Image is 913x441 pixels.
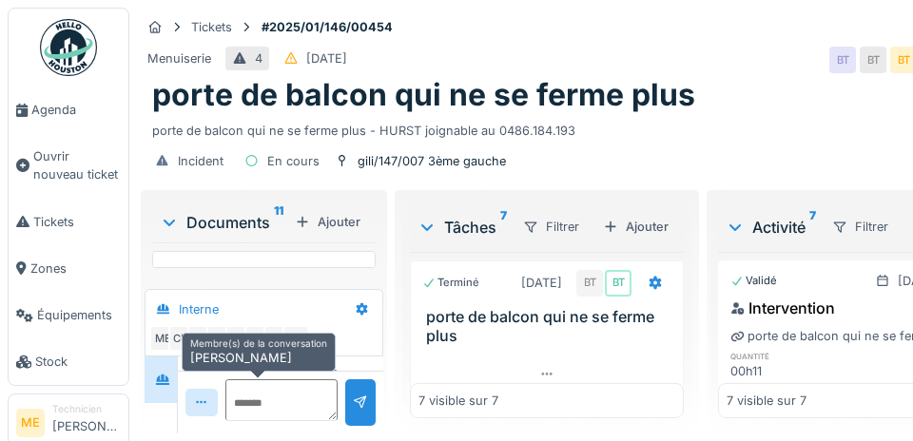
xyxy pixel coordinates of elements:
div: Documents [160,211,287,234]
div: BT [206,325,233,352]
sup: 7 [809,216,816,239]
div: 7 visible sur 7 [727,392,806,410]
li: ME [16,409,45,437]
div: Incident [178,152,223,170]
a: Tickets [9,199,128,245]
a: Ouvrir nouveau ticket [9,133,128,198]
div: BT [829,47,856,73]
div: [PERSON_NAME] [182,333,336,372]
div: ME [149,325,176,352]
sup: 7 [500,216,507,239]
div: Validé [730,273,777,289]
div: Technicien [52,402,121,416]
div: HM [282,325,309,352]
div: Ajouter [287,209,368,235]
a: Zones [9,245,128,292]
div: BT [605,270,631,297]
span: Zones [30,259,121,278]
h1: porte de balcon qui ne se ferme plus [152,77,695,113]
h6: quantité [730,350,809,362]
img: Badge_color-CXgf-gQk.svg [40,19,97,76]
div: 00h11 [730,362,809,380]
div: Activité [726,216,816,239]
div: Filtrer [515,213,588,240]
div: Intervention [730,297,835,319]
span: Ouvrir nouveau ticket [33,147,121,183]
div: 7 visible sur 7 [418,392,498,410]
div: Interne [179,300,219,318]
span: Agenda [31,101,121,119]
h3: porte de balcon qui ne se ferme plus [426,308,675,344]
div: En cours [267,152,320,170]
div: 4 [255,49,262,67]
a: Équipements [9,292,128,338]
div: OT [187,325,214,352]
div: CM [168,325,195,352]
div: MD [263,325,290,352]
h6: Membre(s) de la conversation [190,337,327,349]
div: Menuiserie [147,49,211,67]
div: BT [576,270,603,297]
div: Tickets [191,18,232,36]
sup: 11 [274,211,283,234]
div: [DATE] [306,49,347,67]
div: gili/147/007 3ème gauche [358,152,506,170]
div: CL [225,325,252,352]
div: [DATE] [521,274,562,292]
div: Tâches [418,216,507,239]
span: Équipements [37,306,121,324]
div: BT [860,47,886,73]
span: Stock [35,353,121,371]
div: Filtrer [824,213,897,240]
div: Ajouter [595,214,676,240]
a: Agenda [9,86,128,133]
div: PB [244,325,271,352]
div: Terminé [422,275,479,291]
span: Tickets [33,213,121,231]
a: Stock [9,338,128,385]
strong: #2025/01/146/00454 [254,18,400,36]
